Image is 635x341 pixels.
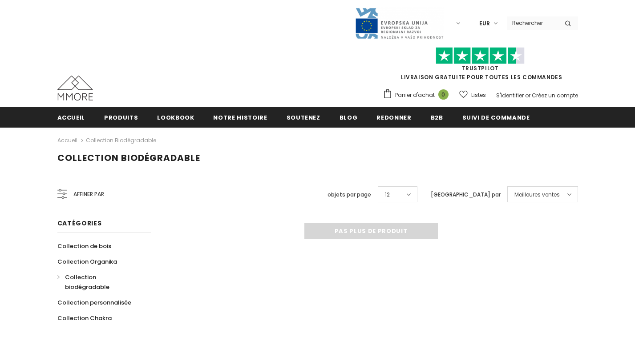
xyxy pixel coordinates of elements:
[462,64,499,72] a: TrustPilot
[57,76,93,100] img: Cas MMORE
[57,295,131,310] a: Collection personnalisée
[525,92,530,99] span: or
[514,190,560,199] span: Meilleures ventes
[462,113,530,122] span: Suivi de commande
[438,89,449,100] span: 0
[459,87,486,103] a: Listes
[431,113,443,122] span: B2B
[86,136,156,144] a: Collection biodégradable
[376,107,411,127] a: Redonner
[436,47,525,64] img: Faites confiance aux étoiles pilotes
[340,107,358,127] a: Blog
[57,310,112,326] a: Collection Chakra
[57,257,117,266] span: Collection Organika
[376,113,411,122] span: Redonner
[383,51,578,81] span: LIVRAISON GRATUITE POUR TOUTES LES COMMANDES
[328,190,371,199] label: objets par page
[57,238,111,254] a: Collection de bois
[340,113,358,122] span: Blog
[104,107,138,127] a: Produits
[385,190,390,199] span: 12
[507,16,558,29] input: Search Site
[57,152,200,164] span: Collection biodégradable
[57,298,131,307] span: Collection personnalisée
[73,189,104,199] span: Affiner par
[57,219,102,228] span: Catégories
[57,135,77,146] a: Accueil
[65,273,109,291] span: Collection biodégradable
[355,19,444,27] a: Javni Razpis
[287,113,320,122] span: soutenez
[57,254,117,269] a: Collection Organika
[213,107,267,127] a: Notre histoire
[57,242,111,250] span: Collection de bois
[431,190,501,199] label: [GEOGRAPHIC_DATA] par
[104,113,138,122] span: Produits
[496,92,524,99] a: S'identifier
[471,91,486,100] span: Listes
[383,88,453,102] a: Panier d'achat 0
[157,113,194,122] span: Lookbook
[213,113,267,122] span: Notre histoire
[57,269,141,295] a: Collection biodégradable
[57,107,85,127] a: Accueil
[157,107,194,127] a: Lookbook
[395,91,435,100] span: Panier d'achat
[287,107,320,127] a: soutenez
[355,7,444,40] img: Javni Razpis
[431,107,443,127] a: B2B
[479,19,490,28] span: EUR
[462,107,530,127] a: Suivi de commande
[532,92,578,99] a: Créez un compte
[57,314,112,322] span: Collection Chakra
[57,113,85,122] span: Accueil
